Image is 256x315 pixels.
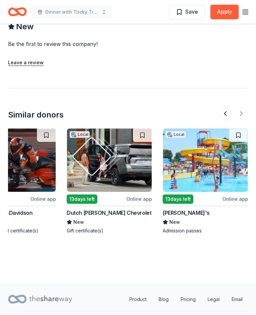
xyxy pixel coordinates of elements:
[30,195,56,203] div: Online app
[67,128,152,234] a: Image for Dutch Miller ChevroletLocal13days leftOnline appDutch [PERSON_NAME] ChevroletNewGift ce...
[210,5,239,19] button: Apply
[45,8,99,16] span: Dinner with Tricky Tray and Live Entertainment . Featuring cuisine from local restaurants.
[8,40,179,48] div: Be the first to review this company!
[67,129,152,192] img: Image for Dutch Miller Chevrolet
[124,293,152,306] a: Product
[226,293,248,306] a: Email
[126,195,152,203] div: Online app
[163,194,193,204] div: 13 days left
[67,227,152,234] div: Gift certificate(s)
[175,293,201,306] a: Pricing
[32,5,112,19] button: Dinner with Tricky Tray and Live Entertainment . Featuring cuisine from local restaurants.
[70,131,90,138] div: Local
[169,5,205,19] button: Save
[169,218,180,226] span: New
[222,195,248,203] div: Online app
[16,21,34,32] span: New
[163,129,248,192] img: Image for JayDee's
[166,131,186,138] div: Local
[73,218,84,226] span: New
[67,194,97,204] div: 13 days left
[185,7,198,16] span: Save
[67,209,151,217] div: Dutch [PERSON_NAME] Chevrolet
[124,293,248,306] nav: quick links
[163,209,210,217] div: [PERSON_NAME]'s
[202,293,225,306] a: Legal
[163,128,248,234] a: Image for JayDee'sLocal13days leftOnline app[PERSON_NAME]'sNewAdmission passes
[8,110,64,120] div: Similar donors
[153,293,174,306] a: Blog
[163,227,248,234] div: Admission passes
[8,4,27,20] a: Home
[8,59,44,67] button: Leave a review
